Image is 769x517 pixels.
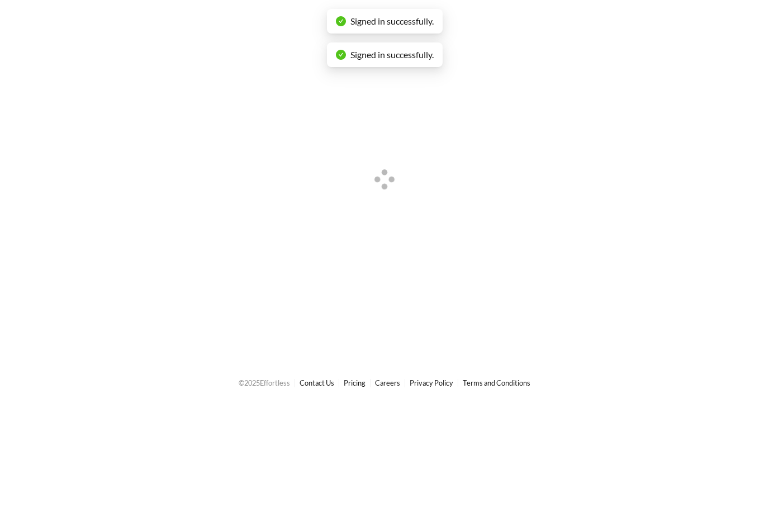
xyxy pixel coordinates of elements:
span: Signed in successfully. [350,49,434,60]
span: check-circle [336,16,346,26]
a: Pricing [344,378,365,387]
a: Contact Us [300,378,334,387]
a: Privacy Policy [410,378,453,387]
a: Careers [375,378,400,387]
a: Terms and Conditions [463,378,530,387]
span: Signed in successfully. [350,16,434,26]
span: © 2025 Effortless [239,378,290,387]
span: check-circle [336,50,346,60]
